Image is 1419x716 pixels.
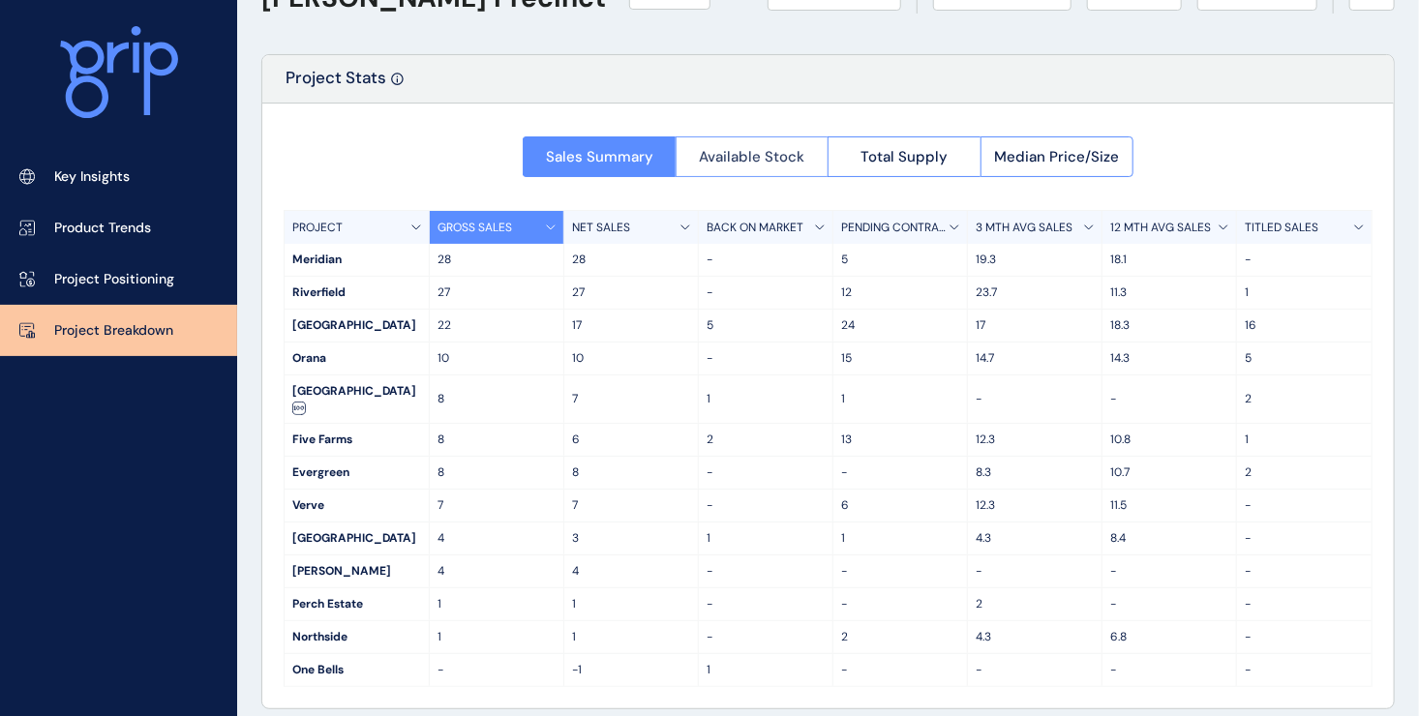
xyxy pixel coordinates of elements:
p: 19.3 [976,252,1094,268]
p: 1 [841,530,959,547]
p: 8 [438,391,556,407]
p: - [1110,662,1228,678]
p: 2 [1245,464,1364,481]
p: 12 [841,284,959,301]
div: Verve [285,490,429,522]
p: 1 [707,391,825,407]
p: - [1245,629,1364,645]
p: GROSS SALES [438,220,512,236]
div: [GEOGRAPHIC_DATA] [285,375,429,423]
p: - [841,596,959,612]
p: 7 [572,497,690,514]
p: 8.4 [1110,530,1228,547]
p: -1 [572,662,690,678]
p: 3 [572,530,690,547]
p: 12.3 [976,497,1094,514]
div: [GEOGRAPHIC_DATA] [285,310,429,342]
div: [GEOGRAPHIC_DATA] [285,522,429,554]
p: - [1245,662,1364,678]
p: 10 [438,350,556,367]
p: Product Trends [54,219,151,238]
div: Evergreen [285,457,429,489]
p: - [1245,497,1364,514]
p: 27 [438,284,556,301]
p: 1 [841,391,959,407]
p: 28 [438,252,556,268]
p: - [1245,596,1364,612]
p: - [707,596,825,612]
p: - [1245,563,1364,580]
p: 1 [572,596,690,612]
span: Median Price/Size [994,147,1119,166]
p: 17 [572,317,690,334]
span: Sales Summary [546,147,653,166]
p: TITLED SALES [1245,220,1318,236]
div: Northside [285,621,429,653]
p: - [976,391,1094,407]
p: 11.5 [1110,497,1228,514]
div: Riverfield [285,277,429,309]
div: One Bells [285,654,429,686]
p: 4.3 [976,629,1094,645]
p: 2 [976,596,1094,612]
p: 1 [572,629,690,645]
p: - [707,350,825,367]
p: - [976,662,1094,678]
p: 6 [572,432,690,448]
p: 14.7 [976,350,1094,367]
p: Key Insights [54,167,130,187]
p: NET SALES [572,220,630,236]
p: 10 [572,350,690,367]
p: - [707,464,825,481]
p: 2 [841,629,959,645]
p: 28 [572,252,690,268]
p: 11.3 [1110,284,1228,301]
p: 5 [707,317,825,334]
p: 1 [438,596,556,612]
p: 3 MTH AVG SALES [976,220,1072,236]
p: 4.3 [976,530,1094,547]
p: 14.3 [1110,350,1228,367]
p: 13 [841,432,959,448]
p: - [707,284,825,301]
p: - [1110,391,1228,407]
p: 8 [438,432,556,448]
span: Total Supply [860,147,948,166]
p: 18.1 [1110,252,1228,268]
p: - [1245,252,1364,268]
p: 22 [438,317,556,334]
p: - [1110,563,1228,580]
p: 1 [707,530,825,547]
p: 4 [438,530,556,547]
p: PENDING CONTRACTS [841,220,950,236]
button: Median Price/Size [981,136,1134,177]
p: 12.3 [976,432,1094,448]
p: - [841,563,959,580]
p: Project Positioning [54,270,174,289]
div: Orana [285,343,429,374]
div: [PERSON_NAME] [285,555,429,587]
p: 1 [707,662,825,678]
p: - [841,662,959,678]
p: 1 [1245,284,1364,301]
p: 5 [1245,350,1364,367]
p: 1 [1245,432,1364,448]
p: Project Breakdown [54,321,173,341]
p: 4 [572,563,690,580]
p: 7 [572,391,690,407]
p: 4 [438,563,556,580]
p: - [976,563,1094,580]
div: Meridian [285,244,429,276]
p: 27 [572,284,690,301]
button: Total Supply [828,136,981,177]
p: - [707,252,825,268]
span: Available Stock [699,147,804,166]
p: 6 [841,497,959,514]
p: 15 [841,350,959,367]
p: BACK ON MARKET [707,220,803,236]
p: - [1245,530,1364,547]
p: - [707,563,825,580]
p: 17 [976,317,1094,334]
p: 8 [572,464,690,481]
button: Sales Summary [523,136,676,177]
